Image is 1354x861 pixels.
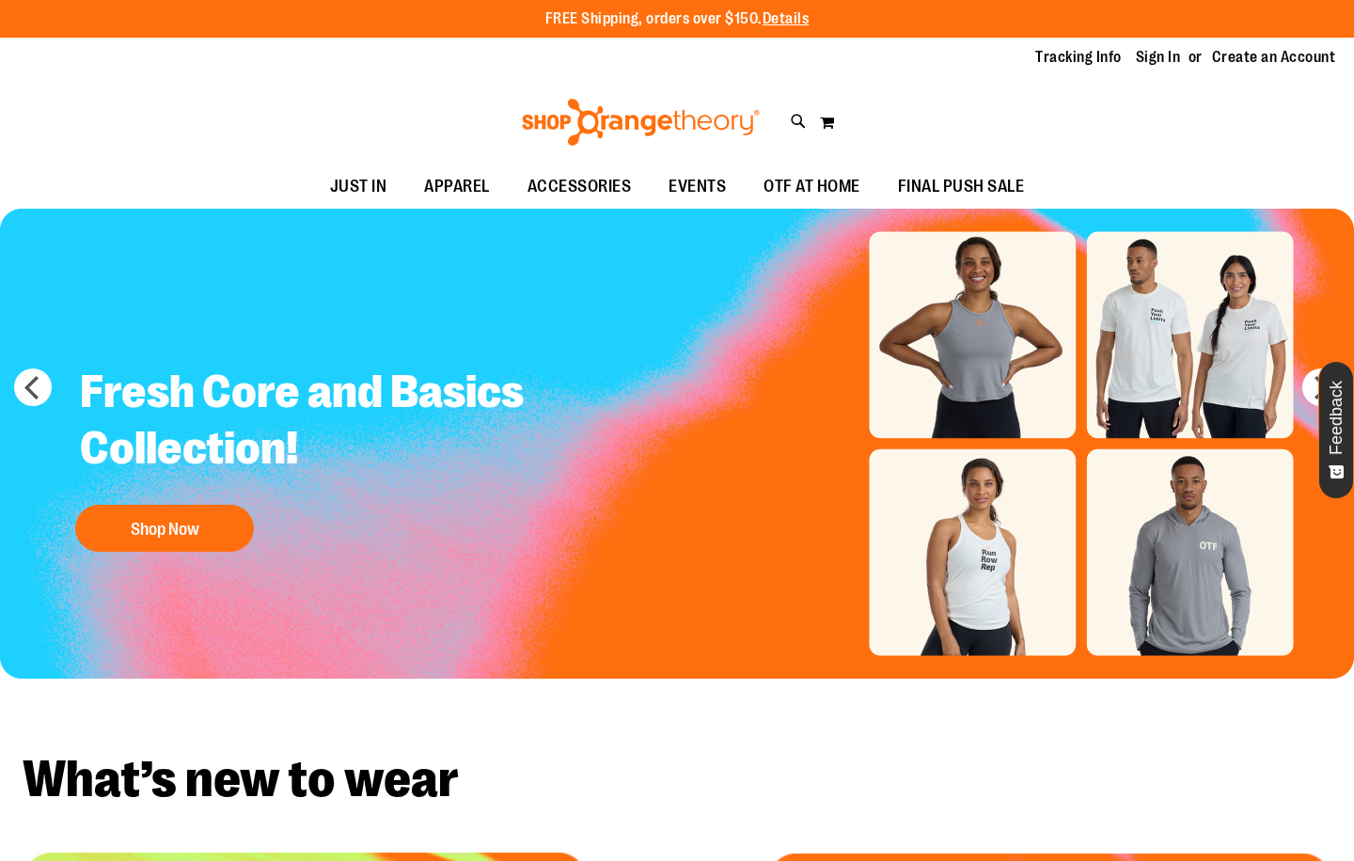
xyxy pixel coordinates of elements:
button: prev [14,368,52,406]
button: next [1302,368,1340,406]
button: Shop Now [75,505,254,552]
span: FINAL PUSH SALE [898,165,1025,208]
h2: Fresh Core and Basics Collection! [66,350,540,495]
span: EVENTS [669,165,726,208]
span: OTF AT HOME [764,165,860,208]
p: FREE Shipping, orders over $150. [545,8,810,30]
a: ACCESSORIES [509,165,651,209]
a: Create an Account [1212,47,1336,68]
span: ACCESSORIES [527,165,632,208]
span: Feedback [1328,381,1346,455]
h2: What’s new to wear [23,754,1331,806]
a: Sign In [1136,47,1181,68]
a: Tracking Info [1035,47,1122,68]
a: APPAREL [405,165,509,209]
a: JUST IN [311,165,406,209]
img: Shop Orangetheory [519,99,763,146]
a: Details [763,10,810,27]
a: EVENTS [650,165,745,209]
a: OTF AT HOME [745,165,879,209]
a: Fresh Core and Basics Collection! Shop Now [66,350,540,561]
span: APPAREL [424,165,490,208]
button: Feedback - Show survey [1318,361,1354,499]
span: JUST IN [330,165,387,208]
a: FINAL PUSH SALE [879,165,1044,209]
